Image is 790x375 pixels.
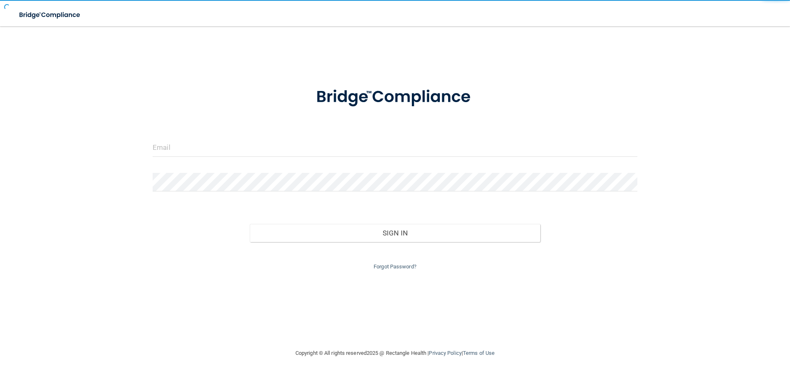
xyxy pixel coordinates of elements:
a: Forgot Password? [374,263,416,270]
a: Privacy Policy [429,350,461,356]
img: bridge_compliance_login_screen.278c3ca4.svg [299,76,491,119]
img: bridge_compliance_login_screen.278c3ca4.svg [12,7,88,23]
div: Copyright © All rights reserved 2025 @ Rectangle Health | | [245,340,545,366]
button: Sign In [250,224,541,242]
input: Email [153,138,637,157]
a: Terms of Use [463,350,495,356]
